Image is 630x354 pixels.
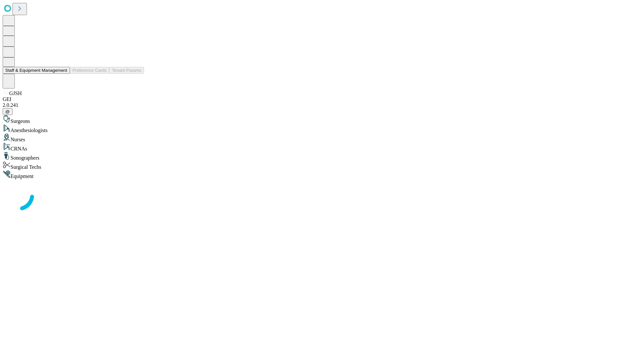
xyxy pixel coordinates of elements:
[3,143,627,152] div: CRNAs
[109,67,144,74] button: Tenant Params
[70,67,109,74] button: Preference Cards
[3,96,627,102] div: GEI
[3,102,627,108] div: 2.0.241
[3,108,12,115] button: @
[3,115,627,124] div: Surgeons
[3,133,627,143] div: Nurses
[3,67,70,74] button: Staff & Equipment Management
[9,90,22,96] span: GJSH
[3,152,627,161] div: Sonographers
[3,124,627,133] div: Anesthesiologists
[3,170,627,179] div: Equipment
[3,161,627,170] div: Surgical Techs
[5,109,10,114] span: @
